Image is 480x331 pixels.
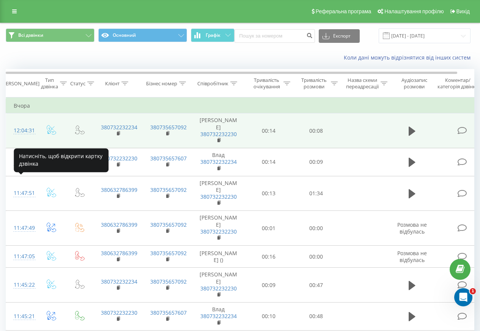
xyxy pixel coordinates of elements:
button: Всі дзвінки [6,28,94,42]
div: 11:47:51 [14,186,29,201]
div: 11:47:49 [14,221,29,235]
td: 00:08 [293,113,340,148]
div: Бізнес номер [146,80,177,87]
a: 380735657092 [150,278,187,285]
div: Коментар/категорія дзвінка [436,77,480,90]
a: 380732232230 [200,228,237,235]
a: 380732232230 [101,155,137,162]
td: Влад [192,148,245,176]
div: Співробітник [197,80,228,87]
td: 00:01 [245,211,293,246]
iframe: Intercom live chat [454,288,472,306]
span: Розмова не відбулась [397,221,427,235]
a: Коли дані можуть відрізнятися вiд інших систем [344,54,474,61]
a: 380735657092 [150,249,187,257]
td: 00:13 [245,176,293,211]
span: Розмова не відбулась [397,249,427,264]
a: 380632786399 [101,249,137,257]
a: 380732232234 [200,158,237,165]
a: 380732232234 [101,124,137,131]
a: 380732232230 [101,309,137,316]
a: 380732232234 [101,278,137,285]
a: 380735657607 [150,309,187,316]
a: 380632786399 [101,221,137,228]
td: 00:09 [245,268,293,303]
button: Основний [98,28,187,42]
td: Влад [192,303,245,331]
span: 1 [470,288,476,294]
td: 00:00 [293,246,340,268]
span: Вихід [456,8,470,14]
a: 380735657607 [150,155,187,162]
div: 11:45:22 [14,278,29,292]
td: 01:34 [293,176,340,211]
div: Аудіозапис розмови [396,77,433,90]
div: Тривалість очікування [252,77,282,90]
td: 00:10 [245,303,293,331]
div: Тип дзвінка [41,77,58,90]
button: Графік [191,28,234,42]
div: [PERSON_NAME] [1,80,39,87]
a: 380732232234 [200,312,237,320]
div: Назва схеми переадресації [346,77,379,90]
div: 11:45:21 [14,309,29,324]
a: 380735657092 [150,124,187,131]
td: [PERSON_NAME] [192,211,245,246]
td: 00:14 [245,148,293,176]
span: Реферальна програма [316,8,371,14]
td: 00:00 [293,211,340,246]
td: [PERSON_NAME] () [192,246,245,268]
div: 11:47:05 [14,249,29,264]
td: [PERSON_NAME] [192,268,245,303]
a: 380735657092 [150,186,187,193]
td: 00:48 [293,303,340,331]
a: 380632786399 [101,186,137,193]
td: [PERSON_NAME] [192,176,245,211]
td: 00:09 [293,148,340,176]
a: 380732232230 [200,193,237,200]
td: 00:16 [245,246,293,268]
div: Натисніть, щоб відкрити картку дзвінка [14,148,109,172]
td: 00:14 [245,113,293,148]
div: Тривалість розмови [299,77,329,90]
div: 12:04:31 [14,123,29,138]
a: 380732232230 [200,130,237,138]
span: Графік [206,33,220,38]
td: 00:47 [293,268,340,303]
input: Пошук за номером [234,29,315,43]
div: Клієнт [105,80,120,87]
button: Експорт [319,29,360,43]
a: 380732232230 [200,285,237,292]
span: Всі дзвінки [18,32,43,38]
div: Статус [70,80,85,87]
a: 380735657092 [150,221,187,228]
span: Налаштування профілю [384,8,444,14]
td: [PERSON_NAME] [192,113,245,148]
